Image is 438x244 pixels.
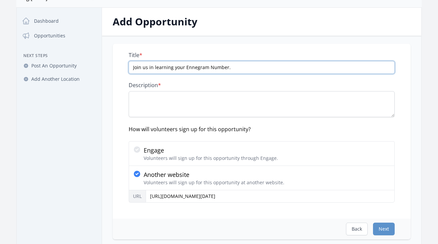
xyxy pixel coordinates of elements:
p: Engage [144,146,278,155]
div: How will volunteers sign up for this opportunity? [129,125,395,133]
a: Dashboard [19,14,99,28]
h3: Next Steps [19,53,99,58]
a: Opportunities [19,29,99,42]
label: Description [129,82,395,88]
a: Add Another Location [19,73,99,85]
span: Post An Opportunity [31,62,77,69]
h2: Add Opportunity [113,16,411,28]
p: Another website [144,170,284,179]
a: Post An Opportunity [19,60,99,72]
input: https://www.example.com [146,190,395,203]
p: Volunteers will sign up for this opportunity through Engage. [144,155,278,162]
span: Add Another Location [31,76,80,82]
button: Back [346,223,368,235]
label: URL [129,190,146,203]
button: Next [373,223,395,235]
p: Volunteers will sign up for this opportunity at another website. [144,179,284,186]
label: Title [129,52,395,58]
